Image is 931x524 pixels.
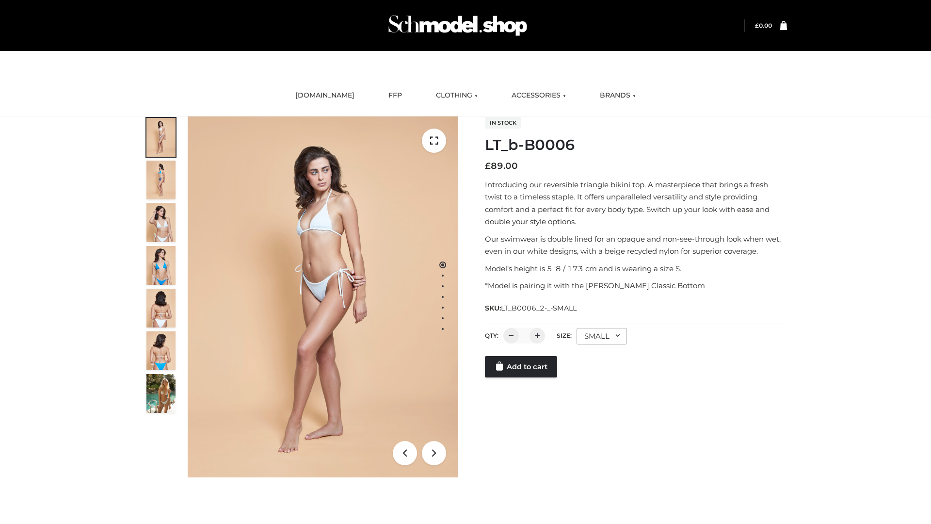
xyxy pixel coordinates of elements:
label: QTY: [485,332,498,339]
span: SKU: [485,302,578,314]
p: Our swimwear is double lined for an opaque and non-see-through look when wet, even in our white d... [485,233,787,258]
a: [DOMAIN_NAME] [288,85,362,106]
a: CLOTHING [429,85,485,106]
a: FFP [381,85,409,106]
img: ArielClassicBikiniTop_CloudNine_AzureSky_OW114ECO_8-scaled.jpg [146,331,176,370]
bdi: 0.00 [755,22,772,29]
a: ACCESSORIES [504,85,573,106]
p: Introducing our reversible triangle bikini top. A masterpiece that brings a fresh twist to a time... [485,179,787,228]
span: £ [485,161,491,171]
label: Size: [557,332,572,339]
a: £0.00 [755,22,772,29]
img: ArielClassicBikiniTop_CloudNine_AzureSky_OW114ECO_3-scaled.jpg [146,203,176,242]
img: ArielClassicBikiniTop_CloudNine_AzureSky_OW114ECO_1 [188,116,458,477]
a: BRANDS [593,85,643,106]
img: ArielClassicBikiniTop_CloudNine_AzureSky_OW114ECO_1-scaled.jpg [146,118,176,157]
h1: LT_b-B0006 [485,136,787,154]
img: Schmodel Admin 964 [385,6,530,45]
span: LT_B0006_2-_-SMALL [501,304,577,312]
div: SMALL [577,328,627,344]
img: ArielClassicBikiniTop_CloudNine_AzureSky_OW114ECO_2-scaled.jpg [146,161,176,199]
p: *Model is pairing it with the [PERSON_NAME] Classic Bottom [485,279,787,292]
span: In stock [485,117,521,129]
p: Model’s height is 5 ‘8 / 173 cm and is wearing a size S. [485,262,787,275]
img: ArielClassicBikiniTop_CloudNine_AzureSky_OW114ECO_7-scaled.jpg [146,289,176,327]
bdi: 89.00 [485,161,518,171]
img: Arieltop_CloudNine_AzureSky2.jpg [146,374,176,413]
img: ArielClassicBikiniTop_CloudNine_AzureSky_OW114ECO_4-scaled.jpg [146,246,176,285]
a: Add to cart [485,356,557,377]
span: £ [755,22,759,29]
